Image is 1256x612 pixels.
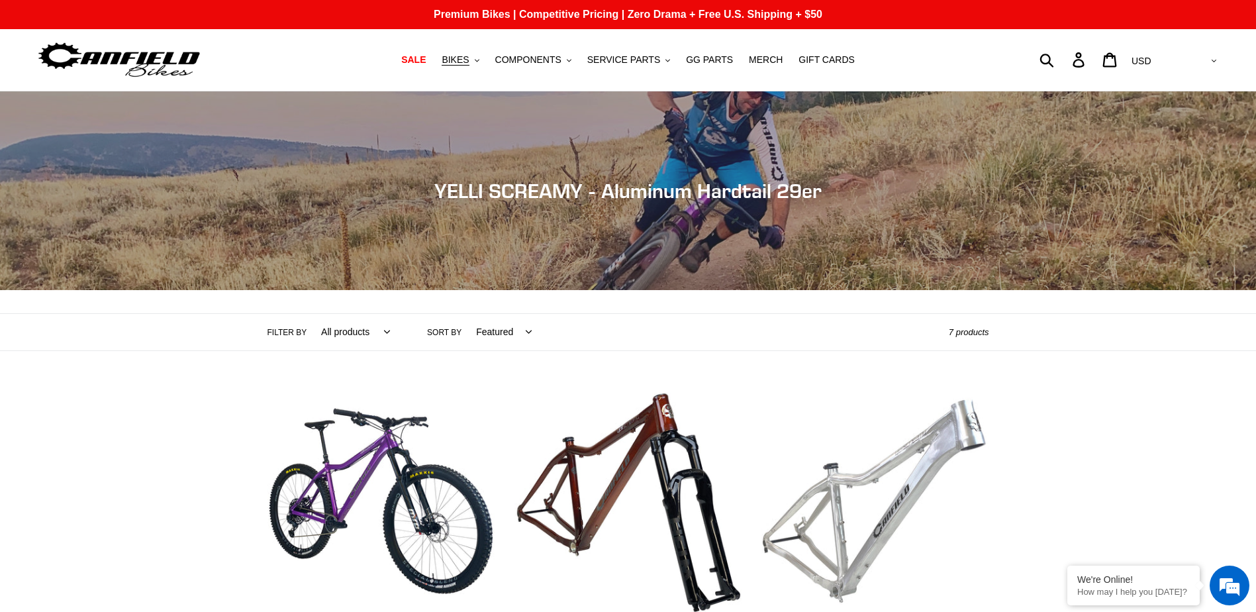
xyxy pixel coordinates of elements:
[427,327,461,338] label: Sort by
[36,39,202,81] img: Canfield Bikes
[587,54,660,66] span: SERVICE PARTS
[442,54,469,66] span: BIKES
[686,54,733,66] span: GG PARTS
[581,51,677,69] button: SERVICE PARTS
[798,54,855,66] span: GIFT CARDS
[495,54,561,66] span: COMPONENTS
[267,327,307,338] label: Filter by
[401,54,426,66] span: SALE
[395,51,432,69] a: SALE
[742,51,789,69] a: MERCH
[1077,574,1190,585] div: We're Online!
[749,54,783,66] span: MERCH
[434,179,822,203] span: YELLI SCREAMY - Aluminum Hardtail 29er
[1077,587,1190,597] p: How may I help you today?
[949,327,989,337] span: 7 products
[1047,45,1081,74] input: Search
[792,51,861,69] a: GIFT CARDS
[679,51,740,69] a: GG PARTS
[489,51,578,69] button: COMPONENTS
[435,51,485,69] button: BIKES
